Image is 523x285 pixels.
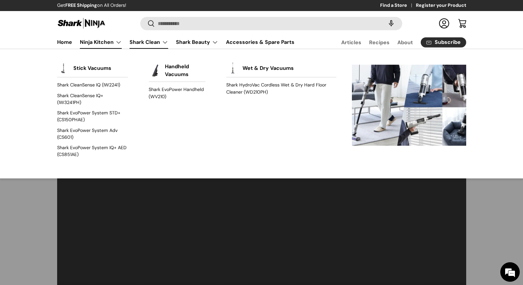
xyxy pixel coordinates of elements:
nav: Primary [57,36,294,49]
a: Home [57,36,72,48]
nav: Secondary [326,36,466,49]
summary: Ninja Kitchen [76,36,126,49]
a: Accessories & Spare Parts [226,36,294,48]
a: Recipes [369,36,390,49]
summary: Shark Clean [126,36,172,49]
a: Register your Product [416,2,466,9]
a: Subscribe [421,37,466,47]
p: Get on All Orders! [57,2,126,9]
strong: FREE Shipping [65,2,97,8]
summary: Shark Beauty [172,36,222,49]
speech-search-button: Search by voice [381,16,402,31]
a: Articles [341,36,361,49]
span: Subscribe [435,40,461,45]
a: About [397,36,413,49]
img: Shark Ninja Philippines [57,17,106,30]
a: Find a Store [380,2,416,9]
